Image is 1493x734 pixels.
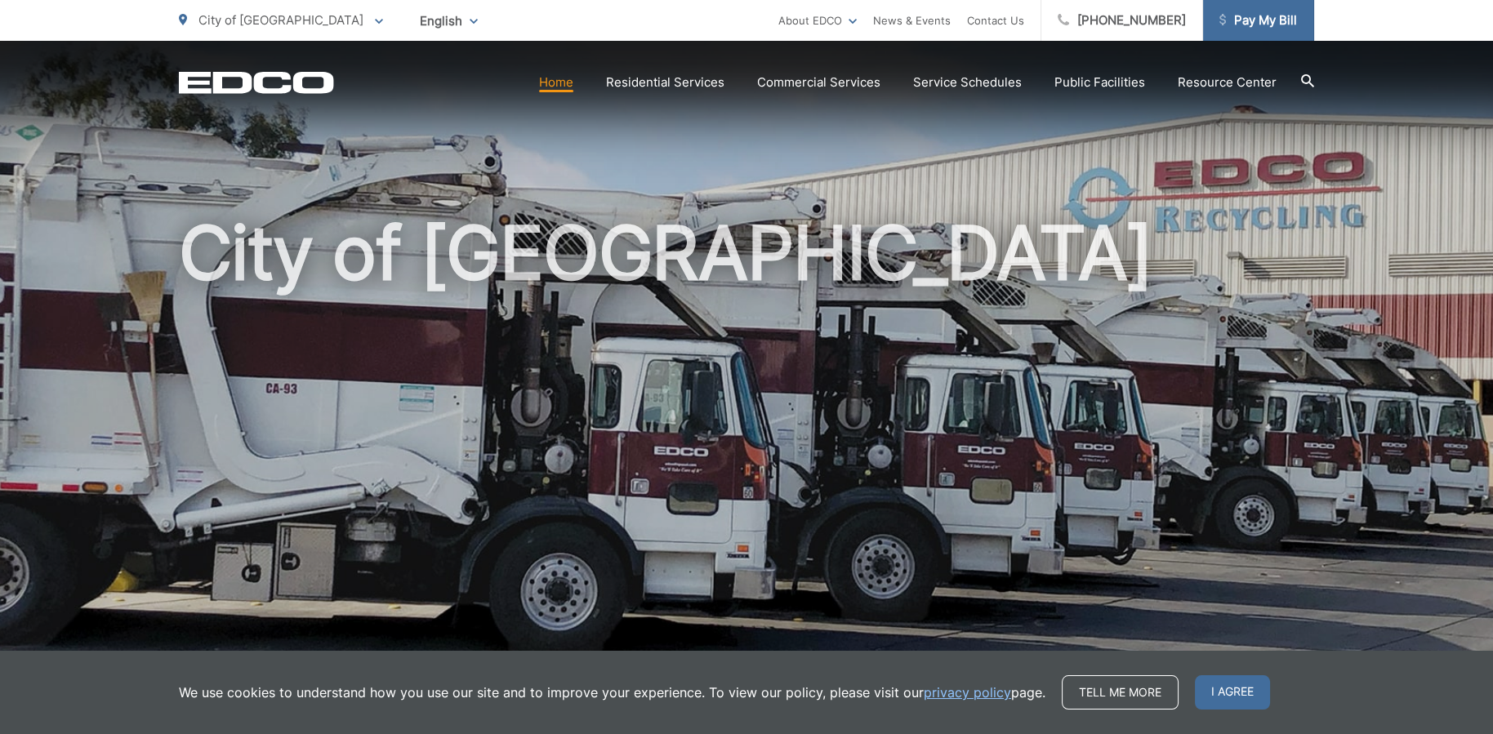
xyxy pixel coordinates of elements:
[757,73,880,92] a: Commercial Services
[408,7,490,35] span: English
[873,11,951,30] a: News & Events
[1219,11,1297,30] span: Pay My Bill
[1195,675,1270,710] span: I agree
[539,73,573,92] a: Home
[1054,73,1145,92] a: Public Facilities
[1062,675,1179,710] a: Tell me more
[179,212,1314,729] h1: City of [GEOGRAPHIC_DATA]
[924,683,1011,702] a: privacy policy
[179,683,1045,702] p: We use cookies to understand how you use our site and to improve your experience. To view our pol...
[778,11,857,30] a: About EDCO
[198,12,363,28] span: City of [GEOGRAPHIC_DATA]
[606,73,724,92] a: Residential Services
[913,73,1022,92] a: Service Schedules
[967,11,1024,30] a: Contact Us
[1178,73,1277,92] a: Resource Center
[179,71,334,94] a: EDCD logo. Return to the homepage.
